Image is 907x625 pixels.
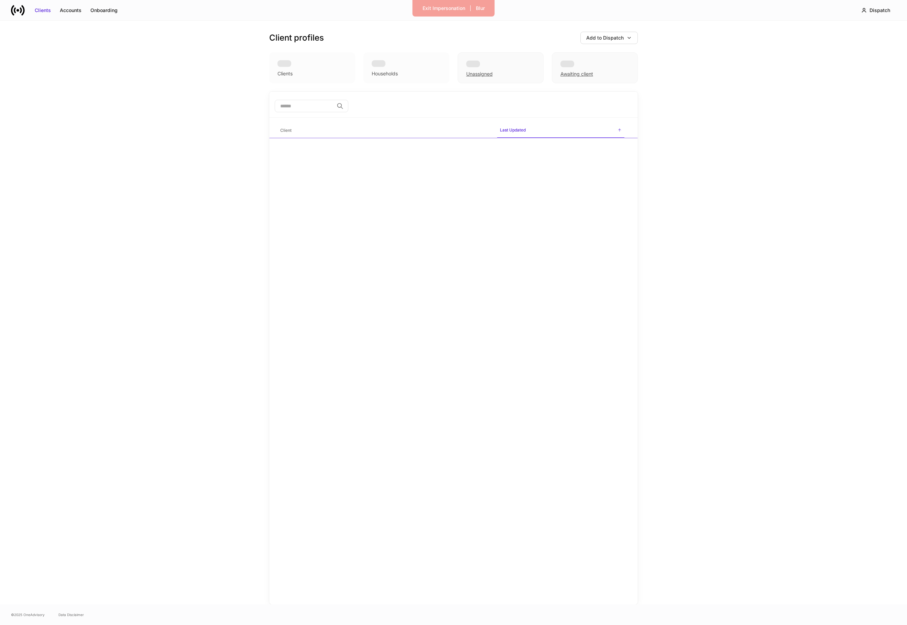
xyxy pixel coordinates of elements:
[458,52,544,83] div: Unassigned
[55,5,86,16] button: Accounts
[466,71,493,77] div: Unassigned
[855,4,896,17] button: Dispatch
[423,5,465,12] div: Exit Impersonation
[500,127,526,133] h6: Last Updated
[560,71,593,77] div: Awaiting client
[60,7,81,14] div: Accounts
[580,32,638,44] button: Add to Dispatch
[418,3,470,14] button: Exit Impersonation
[277,124,492,138] span: Client
[471,3,489,14] button: Blur
[58,612,84,617] a: Data Disclaimer
[870,7,890,14] div: Dispatch
[269,32,324,43] h3: Client profiles
[11,612,45,617] span: © 2025 OneAdvisory
[497,123,624,138] span: Last Updated
[552,52,638,83] div: Awaiting client
[35,7,51,14] div: Clients
[277,70,293,77] div: Clients
[372,70,398,77] div: Households
[586,34,624,41] div: Add to Dispatch
[280,127,292,134] h6: Client
[86,5,122,16] button: Onboarding
[90,7,118,14] div: Onboarding
[476,5,485,12] div: Blur
[30,5,55,16] button: Clients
